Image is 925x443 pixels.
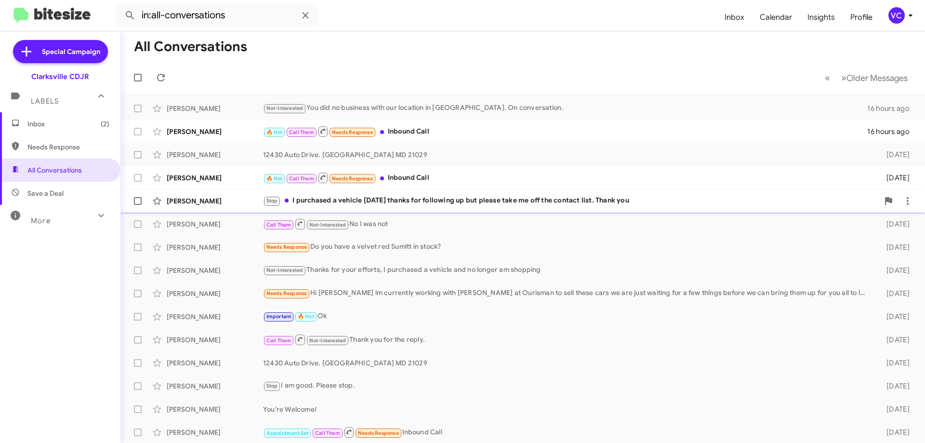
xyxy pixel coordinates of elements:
span: Call Them [266,222,291,228]
span: Not-Interested [309,337,346,344]
span: Labels [31,97,59,106]
div: [DATE] [871,428,917,437]
span: Call Them [289,129,314,135]
span: Inbox [27,119,109,129]
a: Calendar [752,3,800,31]
nav: Page navigation example [819,68,913,88]
div: Inbound Call [263,125,867,137]
span: Needs Response [358,430,399,436]
div: [PERSON_NAME] [167,358,263,368]
div: [DATE] [871,312,917,322]
button: Previous [819,68,836,88]
div: Thank you for the reply. [263,334,871,346]
div: [PERSON_NAME] [167,404,263,414]
div: [DATE] [871,266,917,275]
div: [PERSON_NAME] [167,381,263,391]
span: Not-Interested [309,222,346,228]
span: 🔥 Hot [266,129,283,135]
button: Next [835,68,913,88]
div: [PERSON_NAME] [167,266,263,275]
div: [DATE] [871,173,917,183]
div: [PERSON_NAME] [167,428,263,437]
div: [PERSON_NAME] [167,196,263,206]
div: Ok [263,311,871,322]
span: Not-Interested [266,267,304,273]
span: All Conversations [27,165,82,175]
span: More [31,216,51,225]
div: Inbound Call [263,172,871,184]
span: Older Messages [846,73,908,83]
span: Stop [266,198,278,204]
button: VC [880,7,914,24]
div: Inbound Call [263,426,871,438]
a: Special Campaign [13,40,108,63]
div: [DATE] [871,335,917,345]
div: [DATE] [871,381,917,391]
span: Important [266,313,291,320]
div: [PERSON_NAME] [167,150,263,160]
div: Clarksville CDJR [31,72,89,81]
div: [DATE] [871,219,917,229]
div: Do you have a velvet red Sumitt in stock? [263,242,871,253]
span: Special Campaign [42,47,100,56]
div: No I was not [263,218,871,230]
div: You're Welcome/ [263,404,871,414]
div: 16 hours ago [867,127,917,136]
div: [PERSON_NAME] [167,289,263,298]
div: [PERSON_NAME] [167,312,263,322]
span: Needs Response [332,129,373,135]
span: Call Them [289,175,314,182]
span: Needs Response [332,175,373,182]
span: Needs Response [27,142,109,152]
div: [DATE] [871,150,917,160]
div: [PERSON_NAME] [167,173,263,183]
div: Thanks for your efforts, I purchased a vehicle and no longer am shopping [263,265,871,276]
span: « [825,72,830,84]
div: [PERSON_NAME] [167,335,263,345]
h1: All Conversations [134,39,247,54]
span: 🔥 Hot [266,175,283,182]
div: I am good. Please stop. [263,380,871,391]
span: (2) [101,119,109,129]
span: Not-Interested [266,105,304,111]
span: Save a Deal [27,188,64,198]
a: Insights [800,3,843,31]
div: Hi [PERSON_NAME] im currently working with [PERSON_NAME] at Ourisman to sell these cars we are ju... [263,288,871,299]
div: 12430 Auto Drive. [GEOGRAPHIC_DATA] MD 21029 [263,358,871,368]
div: You did no business with our location in [GEOGRAPHIC_DATA]. On conversation. [263,103,867,114]
span: » [841,72,846,84]
span: Stop [266,383,278,389]
span: Appointment Set [266,430,309,436]
span: Call Them [266,337,291,344]
span: Call Them [315,430,340,436]
input: Search [117,4,319,27]
div: [PERSON_NAME] [167,242,263,252]
span: Needs Response [266,290,307,296]
div: 12430 Auto Drive. [GEOGRAPHIC_DATA] MD 21029 [263,150,871,160]
div: 16 hours ago [867,104,917,113]
span: 🔥 Hot [298,313,314,320]
div: [PERSON_NAME] [167,219,263,229]
div: [DATE] [871,404,917,414]
div: VC [888,7,905,24]
div: [DATE] [871,358,917,368]
a: Profile [843,3,880,31]
div: I purchased a vehicle [DATE] thanks for following up but please take me off the contact list. Tha... [263,195,879,206]
div: [PERSON_NAME] [167,104,263,113]
span: Needs Response [266,244,307,250]
div: [DATE] [871,242,917,252]
div: [PERSON_NAME] [167,127,263,136]
a: Inbox [717,3,752,31]
div: [DATE] [871,289,917,298]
